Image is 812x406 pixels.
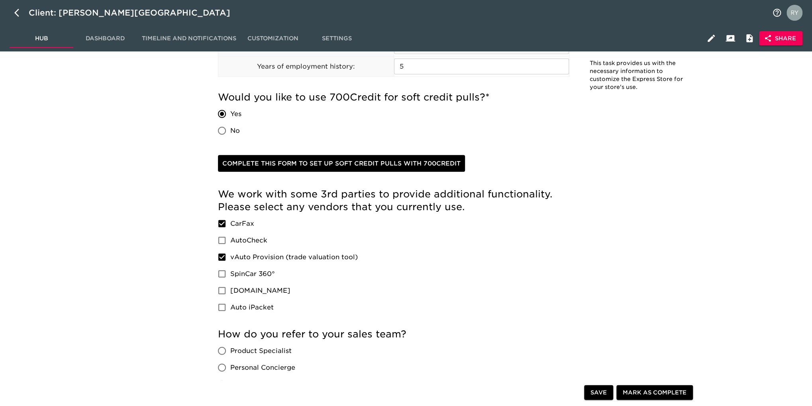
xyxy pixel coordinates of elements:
[584,385,613,400] button: Save
[218,155,465,172] a: Complete this form to set up soft credit pulls with 700Credit
[218,91,569,104] h5: Would you like to use 700Credit for soft credit pulls?
[230,346,292,356] span: Product Specialist
[230,236,267,245] span: AutoCheck
[230,286,290,296] span: [DOMAIN_NAME]
[246,34,300,43] span: Customization
[218,328,569,341] h5: How do you refer to your sales team?
[218,188,569,213] h5: We work with some 3rd parties to provide additional functionality. Please select any vendors that...
[230,303,274,312] span: Auto iPacket
[740,29,759,48] button: Internal Notes and Comments
[590,388,607,398] span: Save
[230,109,241,119] span: Yes
[310,34,364,43] span: Settings
[230,252,358,262] span: vAuto Provision (trade valuation tool)
[787,5,802,21] img: Profile
[765,34,796,43] span: Share
[218,62,394,71] p: Years of employment history:
[230,380,288,389] span: Internet Manager
[590,59,685,91] p: This task provides us with the necessary information to customize the Express Store for your stor...
[616,385,693,400] button: Mark as Complete
[767,3,787,22] button: notifications
[230,219,254,229] span: CarFax
[142,34,236,43] span: Timeline and Notifications
[623,388,686,398] span: Mark as Complete
[78,34,132,43] span: Dashboard
[230,363,295,372] span: Personal Concierge
[230,269,275,279] span: SpinCar 360°
[29,6,241,19] div: Client: [PERSON_NAME][GEOGRAPHIC_DATA]
[14,34,69,43] span: Hub
[230,126,240,136] span: No
[759,31,802,46] button: Share
[222,158,461,169] span: Complete this form to set up soft credit pulls with 700Credit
